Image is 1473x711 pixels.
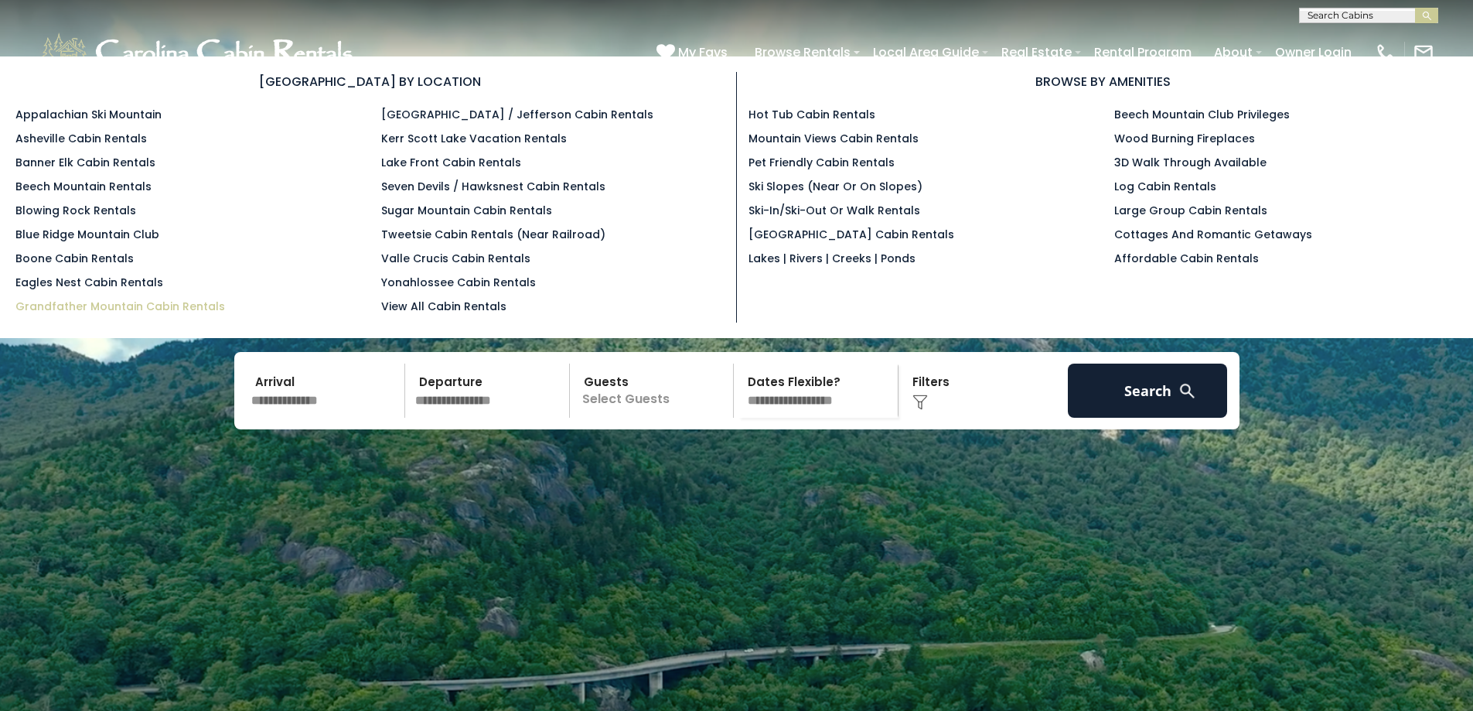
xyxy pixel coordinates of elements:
[15,251,134,266] a: Boone Cabin Rentals
[1114,179,1216,194] a: Log Cabin Rentals
[381,155,521,170] a: Lake Front Cabin Rentals
[748,131,919,146] a: Mountain Views Cabin Rentals
[748,155,895,170] a: Pet Friendly Cabin Rentals
[748,203,920,218] a: Ski-in/Ski-Out or Walk Rentals
[381,131,567,146] a: Kerr Scott Lake Vacation Rentals
[15,203,136,218] a: Blowing Rock Rentals
[15,107,162,122] a: Appalachian Ski Mountain
[1114,107,1290,122] a: Beech Mountain Club Privileges
[1068,364,1228,418] button: Search
[381,107,653,122] a: [GEOGRAPHIC_DATA] / Jefferson Cabin Rentals
[15,275,163,290] a: Eagles Nest Cabin Rentals
[994,39,1079,66] a: Real Estate
[15,72,725,91] h3: [GEOGRAPHIC_DATA] BY LOCATION
[1114,203,1267,218] a: Large Group Cabin Rentals
[15,227,159,242] a: Blue Ridge Mountain Club
[748,107,875,122] a: Hot Tub Cabin Rentals
[1267,39,1359,66] a: Owner Login
[748,227,954,242] a: [GEOGRAPHIC_DATA] Cabin Rentals
[381,299,506,314] a: View All Cabin Rentals
[1086,39,1199,66] a: Rental Program
[575,364,734,418] p: Select Guests
[678,43,728,62] span: My Favs
[912,395,928,410] img: filter--v1.png
[656,43,731,63] a: My Favs
[15,155,155,170] a: Banner Elk Cabin Rentals
[12,295,1461,343] h1: Your Adventure Starts Here
[1114,155,1267,170] a: 3D Walk Through Available
[747,39,858,66] a: Browse Rentals
[1413,42,1434,63] img: mail-regular-white.png
[1114,131,1255,146] a: Wood Burning Fireplaces
[1178,381,1197,401] img: search-regular-white.png
[381,227,605,242] a: Tweetsie Cabin Rentals (Near Railroad)
[15,299,225,314] a: Grandfather Mountain Cabin Rentals
[865,39,987,66] a: Local Area Guide
[1114,251,1259,266] a: Affordable Cabin Rentals
[1375,42,1396,63] img: phone-regular-white.png
[1114,227,1312,242] a: Cottages and Romantic Getaways
[15,131,147,146] a: Asheville Cabin Rentals
[39,29,360,76] img: White-1-1-2.png
[381,275,536,290] a: Yonahlossee Cabin Rentals
[15,179,152,194] a: Beech Mountain Rentals
[748,251,916,266] a: Lakes | Rivers | Creeks | Ponds
[381,203,552,218] a: Sugar Mountain Cabin Rentals
[381,251,530,266] a: Valle Crucis Cabin Rentals
[748,72,1458,91] h3: BROWSE BY AMENITIES
[1206,39,1260,66] a: About
[748,179,922,194] a: Ski Slopes (Near or On Slopes)
[381,179,605,194] a: Seven Devils / Hawksnest Cabin Rentals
